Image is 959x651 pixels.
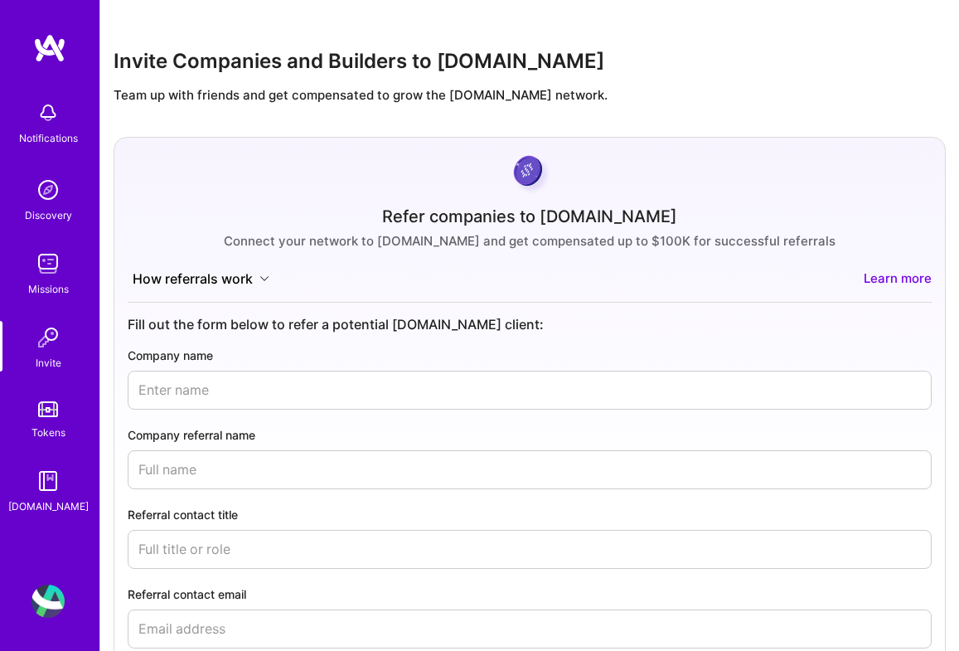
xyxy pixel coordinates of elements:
img: guide book [31,464,65,498]
img: tokens [38,401,58,417]
img: bell [31,96,65,129]
p: Team up with friends and get compensated to grow the [DOMAIN_NAME] network. [114,86,946,104]
label: Company name [128,347,932,364]
h1: Invite Companies and Builders to [DOMAIN_NAME] [114,50,946,74]
img: purpleCoin [508,151,551,195]
img: User Avatar [31,585,65,618]
img: discovery [31,173,65,206]
div: [DOMAIN_NAME] [8,498,89,515]
div: Fill out the form below to refer a potential [DOMAIN_NAME] client: [128,316,932,333]
div: Connect your network to [DOMAIN_NAME] and get compensated up to $100K for successful referrals [224,232,835,250]
img: logo [33,33,66,63]
input: Enter name [128,371,932,410]
input: Full name [128,450,932,489]
label: Referral contact title [128,506,932,523]
div: Notifications [19,129,78,147]
label: Referral contact email [128,585,932,603]
div: Discovery [25,206,72,224]
button: How referrals work [128,270,274,289]
input: Full title or role [128,530,932,569]
div: Missions [28,280,69,298]
img: teamwork [31,247,65,280]
div: Invite [36,354,61,372]
img: Invite [31,321,65,354]
div: Tokens [31,424,65,441]
a: Learn more [864,270,932,289]
label: Company referral name [128,426,932,444]
input: Email address [128,610,932,649]
div: Refer companies to [DOMAIN_NAME] [382,208,677,226]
